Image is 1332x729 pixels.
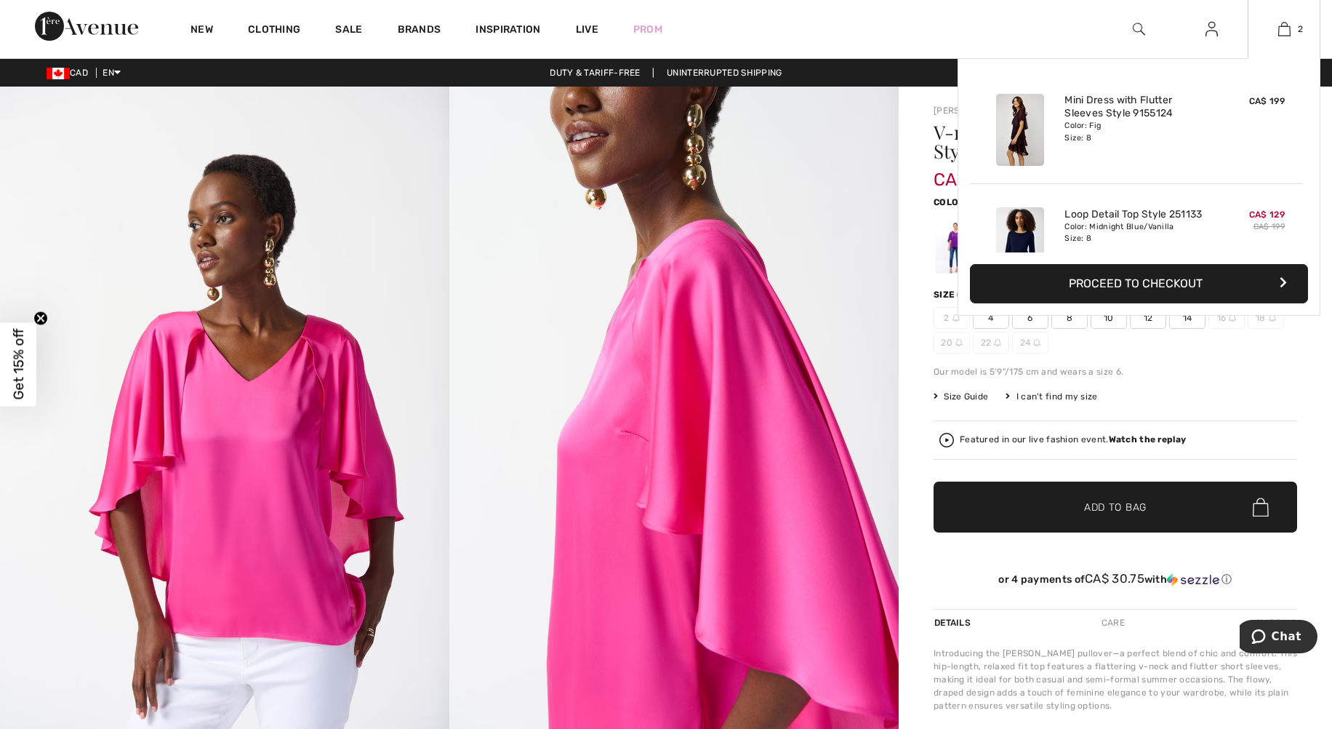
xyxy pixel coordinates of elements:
div: Featured in our live fashion event. [960,435,1186,445]
img: ring-m.svg [994,339,1001,346]
img: My Bag [1278,20,1291,38]
span: CAD [47,68,94,78]
span: 24 [1012,332,1048,354]
div: Our model is 5'9"/175 cm and wears a size 6. [934,365,1297,378]
a: [PERSON_NAME] [934,105,1006,116]
img: Canadian Dollar [47,68,70,79]
span: 18 [1248,307,1284,329]
img: ring-m.svg [955,339,963,346]
div: Shipping [1252,610,1297,636]
img: 1ère Avenue [35,12,138,41]
div: I can't find my size [1006,390,1097,403]
img: Bag.svg [1253,498,1269,517]
img: My Info [1205,20,1218,38]
span: Get 15% off [10,329,27,400]
a: Mini Dress with Flutter Sleeves Style 9155124 [1064,94,1208,120]
div: or 4 payments of with [934,572,1297,586]
div: Majesty [936,219,974,274]
div: Details [934,610,974,636]
span: 14 [1169,307,1205,329]
img: Loop Detail Top Style 251133 [996,207,1044,279]
span: Color: [934,197,968,207]
span: 8 [1051,307,1088,329]
a: Sign In [1194,20,1229,39]
button: Close teaser [33,311,48,326]
span: Size Guide [934,390,988,403]
span: CA$ 129 [1249,210,1285,220]
div: Color: Midnight Blue/Vanilla Size: 8 [1064,221,1208,244]
a: Brands [398,23,441,39]
button: Proceed to Checkout [970,264,1308,303]
span: 16 [1208,307,1245,329]
a: Sale [335,23,362,39]
span: 4 [973,307,1009,329]
span: CA$ 123 [934,155,1001,190]
a: Loop Detail Top Style 251133 [1064,208,1202,221]
button: Add to Bag [934,482,1297,533]
img: Mini Dress with Flutter Sleeves Style 9155124 [996,94,1044,166]
s: CA$ 199 [1253,222,1285,231]
span: 10 [1091,307,1127,329]
h1: V-neck Flutter Sleeve Pullover Style 242202 [934,123,1237,161]
a: Clothing [248,23,300,39]
span: 6 [1012,307,1048,329]
img: ring-m.svg [1269,314,1276,322]
div: Introducing the [PERSON_NAME] pullover—a perfect blend of chic and comfort. This hip-length, rela... [934,647,1297,712]
div: Care [1089,610,1137,636]
div: Size ([GEOGRAPHIC_DATA]/[GEOGRAPHIC_DATA]): [934,288,1176,301]
a: Live [576,22,598,37]
span: EN [103,68,121,78]
img: Watch the replay [939,433,954,447]
span: 20 [934,332,970,354]
span: CA$ 30.75 [1085,571,1144,586]
span: CA$ 199 [1249,96,1285,106]
strong: Watch the replay [1109,434,1187,445]
iframe: Opens a widget where you can chat to one of our agents [1240,620,1317,656]
div: Color: Fig Size: 8 [1064,120,1208,143]
span: 2 [934,307,970,329]
img: search the website [1133,20,1145,38]
a: Prom [633,22,662,37]
span: 22 [973,332,1009,354]
span: Add to Bag [1084,500,1147,515]
a: New [190,23,213,39]
img: ring-m.svg [1033,339,1040,346]
img: ring-m.svg [1229,314,1236,322]
div: or 4 payments ofCA$ 30.75withSezzle Click to learn more about Sezzle [934,572,1297,591]
img: ring-m.svg [952,314,960,322]
a: 2 [1248,20,1320,38]
img: Sezzle [1167,573,1219,586]
span: 2 [1298,23,1303,36]
span: Inspiration [476,23,540,39]
span: 12 [1130,307,1166,329]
